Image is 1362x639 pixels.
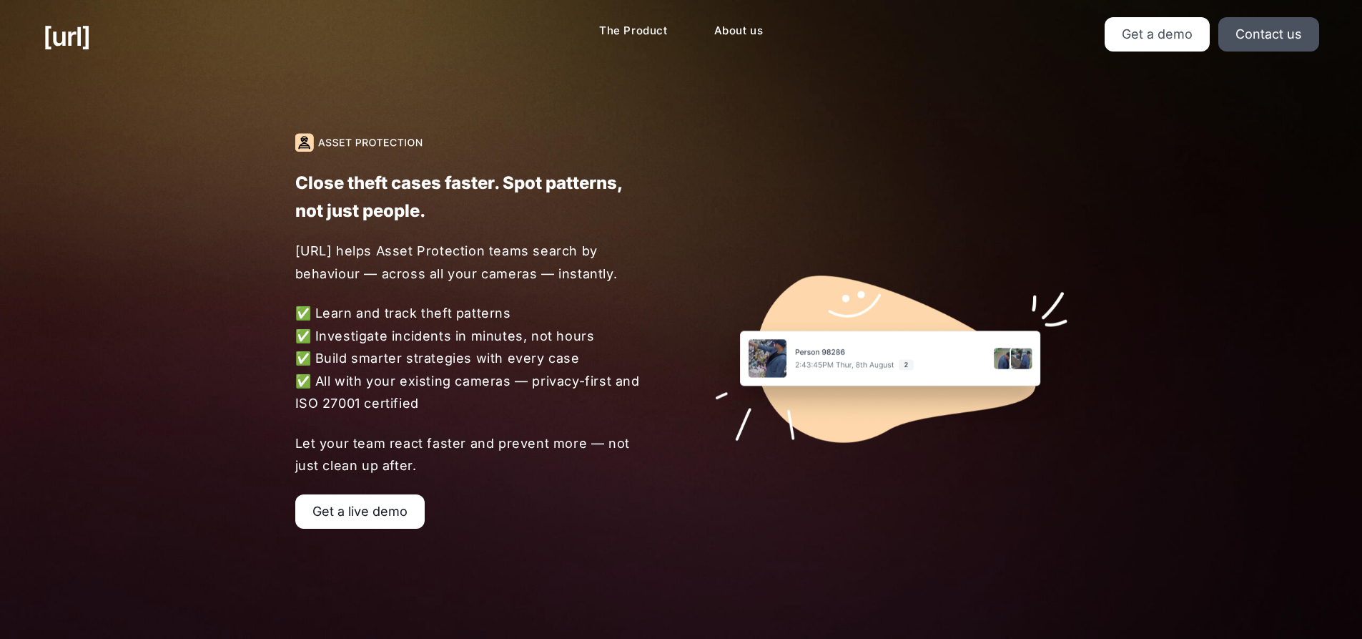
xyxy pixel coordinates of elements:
[1105,17,1210,52] a: Get a demo
[1218,17,1319,52] a: Contact us
[295,169,647,225] p: Close theft cases faster. Spot patterns, not just people.
[295,494,425,529] a: Get a live demo
[386,60,433,72] span: Last Name
[295,432,648,477] span: Let your team react faster and prevent more — not just clean up after.
[588,17,679,45] a: The Product
[43,17,90,56] a: [URL]
[703,17,775,45] a: About us
[295,240,648,285] span: [URL] helps Asset Protection teams search by behaviour — across all your cameras — instantly.
[295,302,648,415] span: ✅ Learn and track theft patterns ✅ Investigate incidents in minutes, not hours ✅ Build smarter st...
